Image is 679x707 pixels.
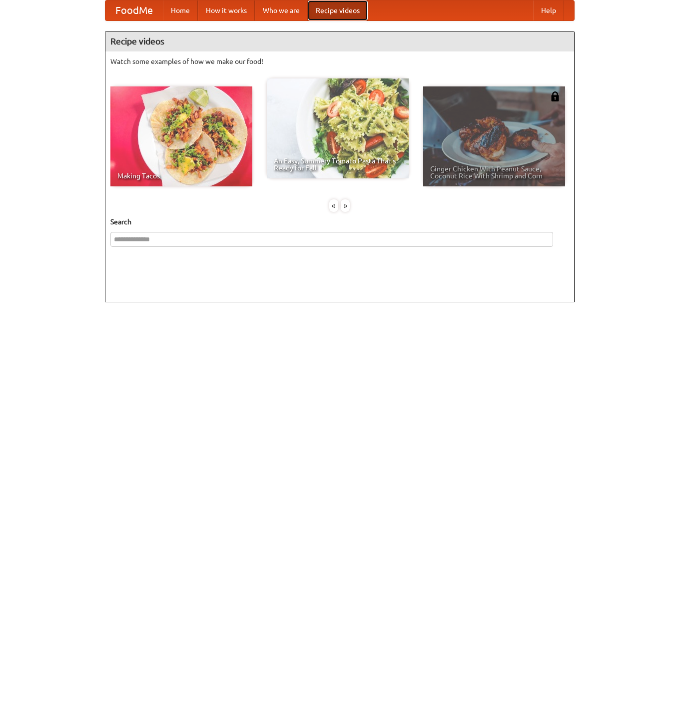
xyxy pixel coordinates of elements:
div: » [341,199,350,212]
p: Watch some examples of how we make our food! [110,56,569,66]
a: How it works [198,0,255,20]
a: FoodMe [105,0,163,20]
a: An Easy, Summery Tomato Pasta That's Ready for Fall [267,78,409,178]
div: « [329,199,338,212]
a: Help [533,0,564,20]
h5: Search [110,217,569,227]
h4: Recipe videos [105,31,574,51]
a: Recipe videos [308,0,368,20]
span: Making Tacos [117,172,245,179]
span: An Easy, Summery Tomato Pasta That's Ready for Fall [274,157,402,171]
a: Making Tacos [110,86,252,186]
a: Home [163,0,198,20]
img: 483408.png [550,91,560,101]
a: Who we are [255,0,308,20]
